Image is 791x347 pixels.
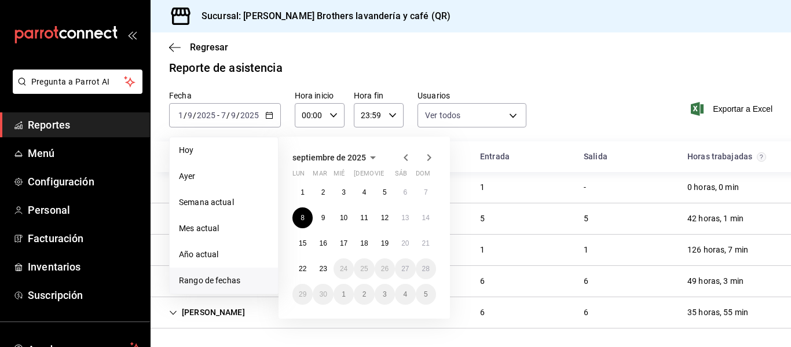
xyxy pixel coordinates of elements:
span: / [184,111,187,120]
abbr: 29 de septiembre de 2025 [299,290,306,298]
button: 2 de septiembre de 2025 [313,182,333,203]
abbr: 11 de septiembre de 2025 [360,214,368,222]
div: HeadCell [678,146,782,167]
div: Cell [678,302,757,323]
span: Configuración [28,174,141,189]
button: 17 de septiembre de 2025 [334,233,354,254]
button: 30 de septiembre de 2025 [313,284,333,305]
button: 25 de septiembre de 2025 [354,258,374,279]
button: 2 de octubre de 2025 [354,284,374,305]
span: Semana actual [179,196,269,209]
span: Personal [28,202,141,218]
svg: El total de horas trabajadas por usuario es el resultado de la suma redondeada del registro de ho... [757,152,766,162]
abbr: 1 de octubre de 2025 [342,290,346,298]
div: Cell [160,271,254,292]
span: septiembre de 2025 [292,153,366,162]
button: Pregunta a Parrot AI [13,70,142,94]
span: / [236,111,240,120]
div: Cell [471,271,494,292]
abbr: 13 de septiembre de 2025 [401,214,409,222]
button: 15 de septiembre de 2025 [292,233,313,254]
abbr: 2 de octubre de 2025 [362,290,367,298]
input: ---- [240,111,259,120]
span: Mes actual [179,222,269,235]
button: 27 de septiembre de 2025 [395,258,415,279]
div: Row [151,266,791,297]
div: HeadCell [471,146,574,167]
span: Ayer [179,170,269,182]
span: - [217,111,219,120]
button: 4 de octubre de 2025 [395,284,415,305]
button: 22 de septiembre de 2025 [292,258,313,279]
button: 20 de septiembre de 2025 [395,233,415,254]
span: Inventarios [28,259,141,275]
input: ---- [196,111,216,120]
abbr: 20 de septiembre de 2025 [401,239,409,247]
abbr: miércoles [334,170,345,182]
abbr: 4 de septiembre de 2025 [362,188,367,196]
abbr: 3 de septiembre de 2025 [342,188,346,196]
abbr: 4 de octubre de 2025 [403,290,407,298]
label: Fecha [169,92,281,100]
div: Cell [160,239,254,261]
div: Cell [574,239,598,261]
span: Rango de fechas [179,275,269,287]
abbr: lunes [292,170,305,182]
div: Cell [574,271,598,292]
button: 3 de octubre de 2025 [375,284,395,305]
abbr: 16 de septiembre de 2025 [319,239,327,247]
h3: Sucursal: [PERSON_NAME] Brothers lavandería y café (QR) [192,9,451,23]
div: Cell [160,208,254,229]
abbr: 30 de septiembre de 2025 [319,290,327,298]
div: Cell [678,271,753,292]
div: Head [151,141,791,172]
abbr: 24 de septiembre de 2025 [340,265,347,273]
abbr: jueves [354,170,422,182]
button: Exportar a Excel [693,102,772,116]
span: Facturación [28,231,141,246]
span: Año actual [179,249,269,261]
button: 12 de septiembre de 2025 [375,207,395,228]
input: -- [187,111,193,120]
span: Reportes [28,117,141,133]
abbr: 28 de septiembre de 2025 [422,265,430,273]
button: 23 de septiembre de 2025 [313,258,333,279]
button: 13 de septiembre de 2025 [395,207,415,228]
abbr: 21 de septiembre de 2025 [422,239,430,247]
button: 19 de septiembre de 2025 [375,233,395,254]
button: 4 de septiembre de 2025 [354,182,374,203]
input: -- [221,111,226,120]
div: Cell [574,177,595,198]
abbr: 10 de septiembre de 2025 [340,214,347,222]
div: Cell [160,177,254,198]
button: Regresar [169,42,228,53]
span: Suscripción [28,287,141,303]
div: Cell [471,239,494,261]
button: 29 de septiembre de 2025 [292,284,313,305]
label: Hora inicio [295,92,345,100]
button: 26 de septiembre de 2025 [375,258,395,279]
abbr: 19 de septiembre de 2025 [381,239,389,247]
div: Cell [160,302,254,323]
button: 5 de octubre de 2025 [416,284,436,305]
abbr: 27 de septiembre de 2025 [401,265,409,273]
button: 18 de septiembre de 2025 [354,233,374,254]
abbr: 5 de septiembre de 2025 [383,188,387,196]
abbr: 3 de octubre de 2025 [383,290,387,298]
label: Hora fin [354,92,404,100]
button: 21 de septiembre de 2025 [416,233,436,254]
abbr: martes [313,170,327,182]
button: 14 de septiembre de 2025 [416,207,436,228]
abbr: 18 de septiembre de 2025 [360,239,368,247]
button: 8 de septiembre de 2025 [292,207,313,228]
abbr: 5 de octubre de 2025 [424,290,428,298]
span: / [226,111,230,120]
label: Usuarios [418,92,526,100]
div: Cell [471,302,494,323]
button: 28 de septiembre de 2025 [416,258,436,279]
button: 3 de septiembre de 2025 [334,182,354,203]
button: septiembre de 2025 [292,151,380,165]
button: 24 de septiembre de 2025 [334,258,354,279]
a: Pregunta a Parrot AI [8,84,142,96]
